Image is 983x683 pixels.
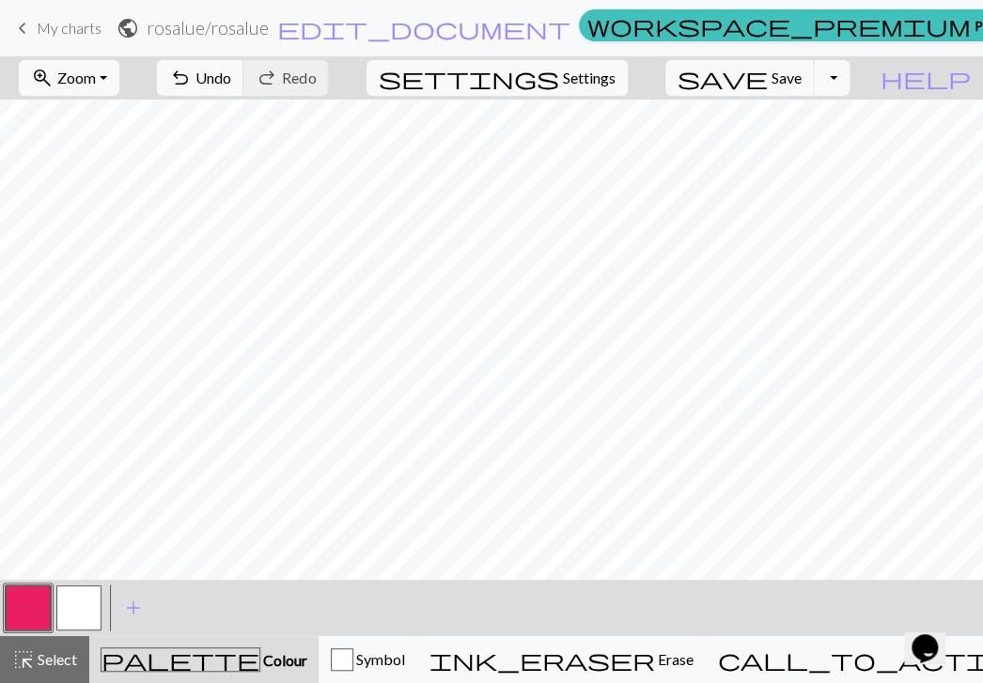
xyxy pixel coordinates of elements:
[117,15,139,41] span: public
[12,646,35,673] span: highlight_alt
[881,65,971,91] span: help
[57,69,96,86] span: Zoom
[353,650,405,668] span: Symbol
[157,60,244,96] button: Undo
[31,65,54,91] span: zoom_in
[11,12,101,44] a: My charts
[35,650,77,668] span: Select
[319,636,417,683] button: Symbol
[122,595,145,621] span: add
[379,65,559,91] span: settings
[277,15,570,41] span: edit_document
[147,17,269,39] h2: rosalue / rosalue
[260,651,307,669] span: Colour
[678,65,768,91] span: save
[37,19,101,37] span: My charts
[429,646,655,673] span: ink_eraser
[19,60,119,96] button: Zoom
[11,15,34,41] span: keyboard_arrow_left
[89,636,319,683] button: Colour
[655,650,694,668] span: Erase
[101,646,259,673] span: palette
[169,65,192,91] span: undo
[904,608,964,664] iframe: chat widget
[587,12,971,39] span: workspace_premium
[665,60,815,96] button: Save
[563,67,616,89] span: Settings
[195,69,231,86] span: Undo
[379,67,559,89] i: Settings
[417,636,706,683] button: Erase
[772,69,802,86] span: Save
[367,60,628,96] button: SettingsSettings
